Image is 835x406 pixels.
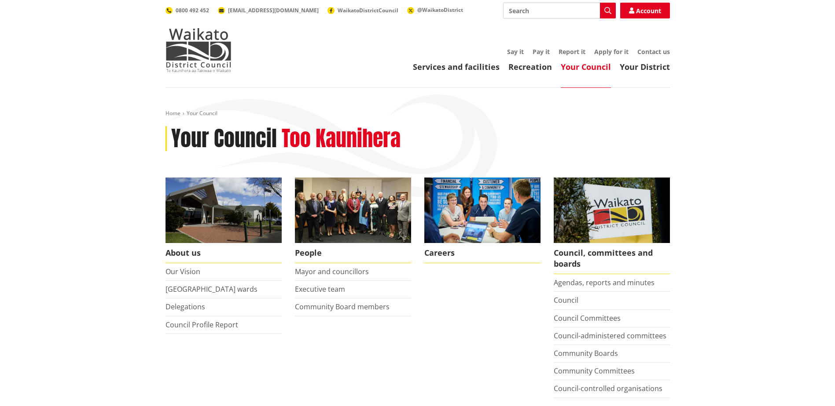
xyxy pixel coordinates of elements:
a: Pay it [533,47,550,56]
a: 0800 492 452 [166,7,209,14]
a: Our Vision [166,267,200,276]
span: @WaikatoDistrict [417,6,463,14]
a: Delegations [166,302,205,312]
a: 2022 Council People [295,178,411,263]
a: Agendas, reports and minutes [554,278,655,287]
a: WDC Building 0015 About us [166,178,282,263]
span: [EMAIL_ADDRESS][DOMAIN_NAME] [228,7,319,14]
a: [EMAIL_ADDRESS][DOMAIN_NAME] [218,7,319,14]
a: [GEOGRAPHIC_DATA] wards [166,284,257,294]
span: 0800 492 452 [176,7,209,14]
a: Executive team [295,284,345,294]
img: Office staff in meeting - Career page [424,178,541,243]
img: 2022 Council [295,178,411,243]
a: Home [166,109,180,117]
a: Services and facilities [413,62,500,72]
a: Council Profile Report [166,320,238,330]
a: Report it [559,47,585,56]
a: Your Council [561,62,611,72]
span: People [295,243,411,263]
h1: Your Council [171,126,277,152]
a: Council-administered committees [554,331,666,341]
a: Community Committees [554,366,635,376]
a: Waikato-District-Council-sign Council, committees and boards [554,178,670,274]
a: Account [620,3,670,18]
a: Say it [507,47,524,56]
a: Recreation [508,62,552,72]
a: Your District [620,62,670,72]
span: Careers [424,243,541,263]
a: Contact us [637,47,670,56]
a: Careers [424,178,541,263]
img: WDC Building 0015 [166,178,282,243]
a: Community Boards [554,348,618,358]
img: Waikato-District-Council-sign [554,178,670,243]
span: About us [166,243,282,263]
a: Community Board members [295,302,390,312]
a: Council Committees [554,313,621,323]
a: WaikatoDistrictCouncil [327,7,398,14]
a: Council [554,295,578,305]
a: Mayor and councillors [295,267,369,276]
nav: breadcrumb [166,110,670,117]
input: Search input [503,3,616,18]
a: Council-controlled organisations [554,384,662,393]
h2: Too Kaunihera [282,126,401,152]
a: @WaikatoDistrict [407,6,463,14]
span: Your Council [187,109,217,117]
span: Council, committees and boards [554,243,670,274]
img: Waikato District Council - Te Kaunihera aa Takiwaa o Waikato [166,28,232,72]
a: Apply for it [594,47,629,56]
span: WaikatoDistrictCouncil [338,7,398,14]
